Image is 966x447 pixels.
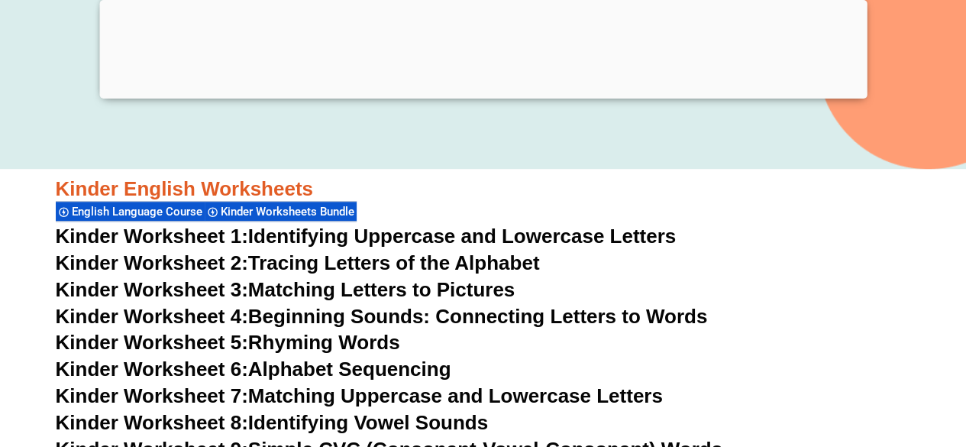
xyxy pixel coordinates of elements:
a: Kinder Worksheet 2:Tracing Letters of the Alphabet [56,251,540,274]
a: Kinder Worksheet 4:Beginning Sounds: Connecting Letters to Words [56,305,708,328]
a: Kinder Worksheet 3:Matching Letters to Pictures [56,278,515,301]
span: Kinder Worksheet 6: [56,358,248,381]
h3: Kinder English Worksheets [56,177,911,202]
span: Kinder Worksheet 5: [56,331,248,354]
span: Kinder Worksheet 7: [56,384,248,407]
div: Kinder Worksheets Bundle [205,201,357,222]
div: English Language Course [56,201,205,222]
iframe: Chat Widget [712,274,966,447]
span: Kinder Worksheet 2: [56,251,248,274]
span: Kinder Worksheet 1: [56,225,248,248]
a: Kinder Worksheet 7:Matching Uppercase and Lowercase Letters [56,384,663,407]
a: Kinder Worksheet 8:Identifying Vowel Sounds [56,411,488,434]
span: English Language Course [72,205,207,219]
span: Kinder Worksheets Bundle [221,205,359,219]
a: Kinder Worksheet 1:Identifying Uppercase and Lowercase Letters [56,225,677,248]
span: Kinder Worksheet 3: [56,278,248,301]
a: Kinder Worksheet 5:Rhyming Words [56,331,400,354]
a: Kinder Worksheet 6:Alphabet Sequencing [56,358,451,381]
span: Kinder Worksheet 4: [56,305,248,328]
span: Kinder Worksheet 8: [56,411,248,434]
